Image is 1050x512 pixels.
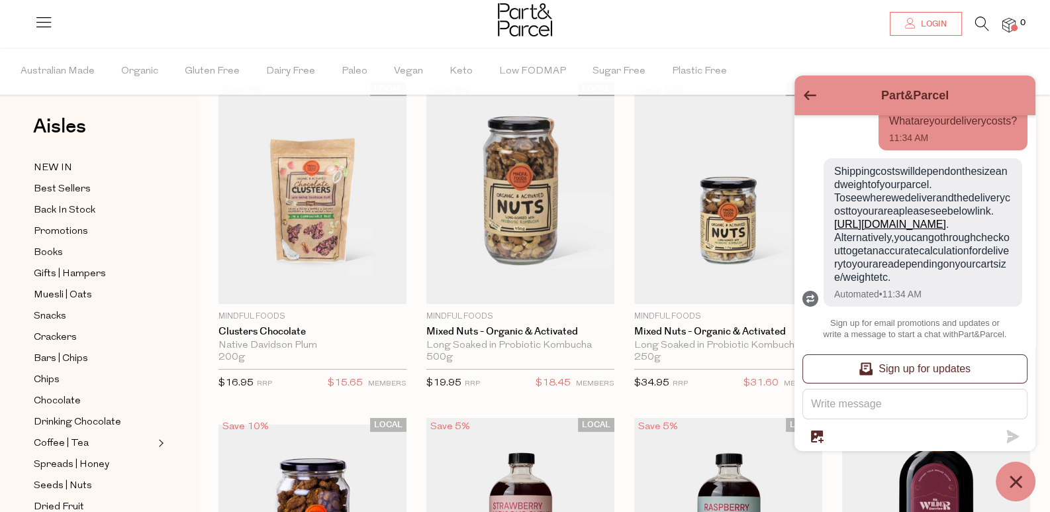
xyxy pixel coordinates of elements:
span: 0 [1017,17,1029,29]
a: Muesli | Oats [34,287,154,303]
small: RRP [673,380,688,387]
span: Chocolate [34,393,81,409]
a: Mixed Nuts - Organic & Activated [634,326,822,338]
span: 500g [426,352,453,364]
a: Chocolate [34,393,154,409]
span: $31.60 [743,375,779,392]
span: Muesli | Oats [34,287,92,303]
span: LOCAL [786,418,822,432]
span: Books [34,245,63,261]
span: Sugar Free [593,48,645,95]
span: $19.95 [426,378,461,388]
a: 0 [1002,18,1016,32]
span: Chips [34,372,60,388]
a: Seeds | Nuts [34,478,154,494]
span: Coffee | Tea [34,436,89,452]
a: Back In Stock [34,202,154,219]
span: LOCAL [370,418,406,432]
span: Keto [450,48,473,95]
p: Mindful Foods [426,311,614,323]
span: 200g [218,352,245,364]
span: Australian Made [21,48,95,95]
a: Promotions [34,223,154,240]
a: Books [34,244,154,261]
span: 250g [634,352,661,364]
span: Seeds | Nuts [34,478,92,494]
inbox-online-store-chat: Shopify online store chat [790,76,1039,501]
span: LOCAL [578,418,614,432]
a: Mixed Nuts - Organic & Activated [426,326,614,338]
div: Save 5% [634,418,682,436]
div: Native Davidson Plum [218,340,406,352]
span: Login [918,19,947,30]
span: $18.45 [536,375,571,392]
img: Mixed Nuts - Organic & Activated [426,82,614,304]
button: Expand/Collapse Coffee | Tea [155,435,164,451]
small: MEMBERS [576,380,614,387]
a: Clusters Chocolate [218,326,406,338]
span: NEW IN [34,160,72,176]
small: MEMBERS [784,380,822,387]
a: Best Sellers [34,181,154,197]
span: Gifts | Hampers [34,266,106,282]
div: Long Soaked in Probiotic Kombucha [426,340,614,352]
a: Chips [34,372,154,388]
div: Long Soaked in Probiotic Kombucha [634,340,822,352]
small: MEMBERS [368,380,406,387]
span: Low FODMAP [499,48,566,95]
span: Paleo [342,48,367,95]
span: $16.95 [218,378,254,388]
img: Clusters Chocolate [218,82,406,304]
span: Best Sellers [34,181,91,197]
span: Back In Stock [34,203,95,219]
a: Snacks [34,308,154,325]
a: Drinking Chocolate [34,414,154,431]
a: Aisles [33,117,86,150]
span: Plastic Free [672,48,727,95]
span: Snacks [34,309,66,325]
span: Dairy Free [266,48,315,95]
small: RRP [465,380,480,387]
span: Crackers [34,330,77,346]
img: Mixed Nuts - Organic & Activated [634,82,822,304]
span: $34.95 [634,378,669,388]
a: Bars | Chips [34,350,154,367]
a: Gifts | Hampers [34,266,154,282]
span: Vegan [394,48,423,95]
span: Aisles [33,112,86,141]
a: Spreads | Honey [34,456,154,473]
span: Gluten Free [185,48,240,95]
div: Save 10% [218,418,273,436]
p: Mindful Foods [218,311,406,323]
img: Part&Parcel [498,3,552,36]
small: RRP [257,380,272,387]
span: Organic [121,48,158,95]
span: $15.65 [328,375,363,392]
a: Coffee | Tea [34,435,154,452]
a: Login [890,12,962,36]
a: Crackers [34,329,154,346]
span: Bars | Chips [34,351,88,367]
p: Mindful Foods [634,311,822,323]
a: NEW IN [34,160,154,176]
div: Save 5% [426,418,474,436]
span: Promotions [34,224,88,240]
span: Spreads | Honey [34,457,109,473]
span: Drinking Chocolate [34,415,121,431]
